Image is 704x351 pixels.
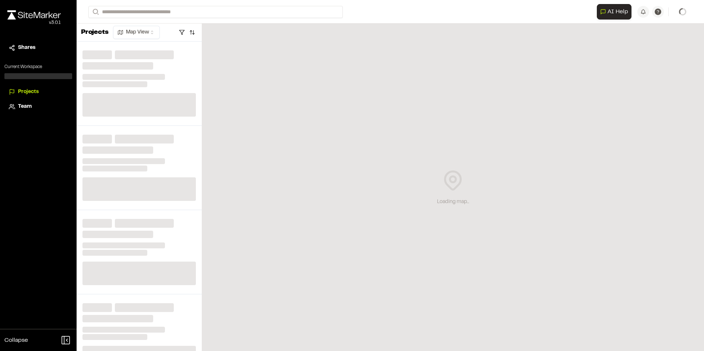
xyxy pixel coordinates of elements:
[597,4,631,19] button: Open AI Assistant
[608,7,628,16] span: AI Help
[81,28,109,38] p: Projects
[9,88,68,96] a: Projects
[4,64,72,70] p: Current Workspace
[7,19,61,26] div: Oh geez...please don't...
[9,44,68,52] a: Shares
[437,198,469,206] div: Loading map...
[18,103,32,111] span: Team
[18,44,35,52] span: Shares
[7,10,61,19] img: rebrand.png
[4,336,28,345] span: Collapse
[9,103,68,111] a: Team
[597,4,634,19] div: Open AI Assistant
[18,88,39,96] span: Projects
[88,6,102,18] button: Search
